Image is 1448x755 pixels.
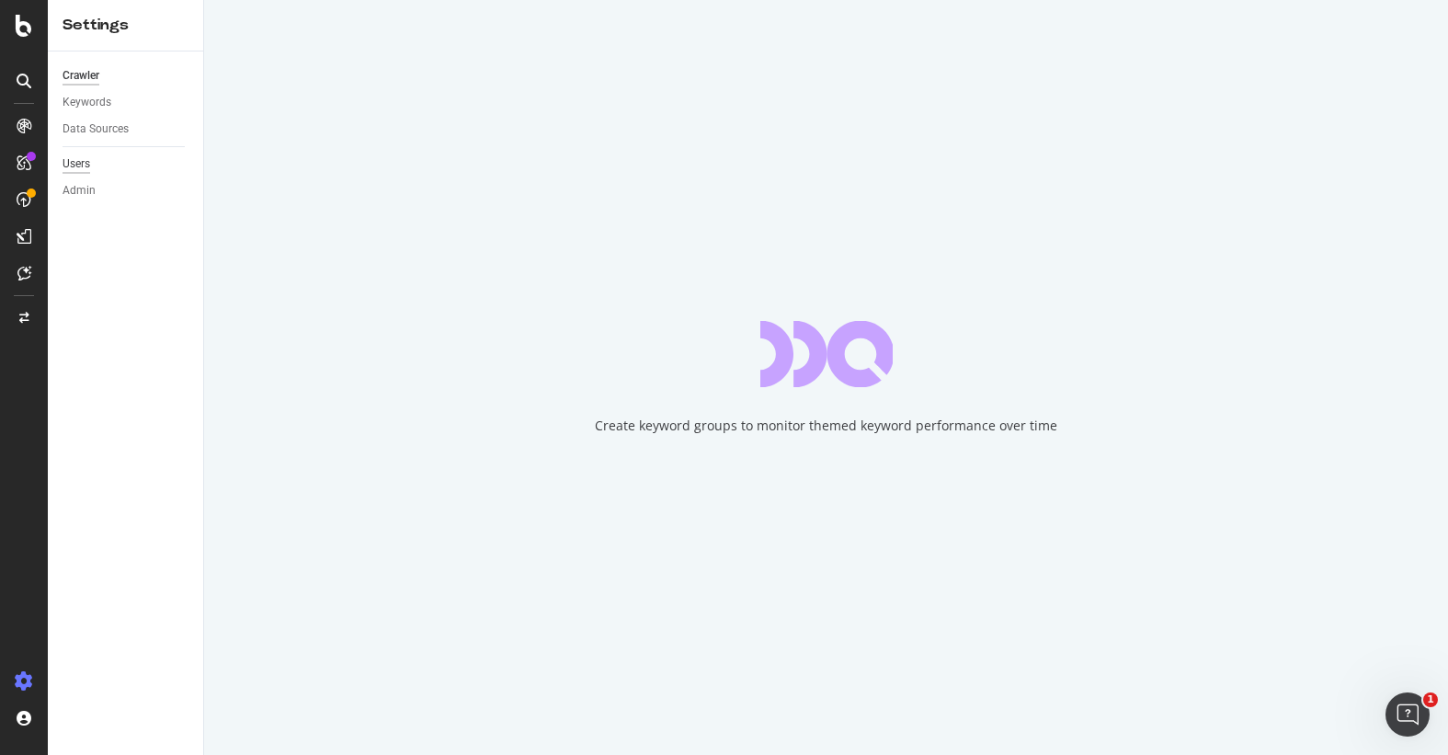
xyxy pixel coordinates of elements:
[1385,692,1430,737] iframe: Intercom live chat
[63,154,90,174] div: Users
[63,120,190,139] a: Data Sources
[63,120,129,139] div: Data Sources
[63,66,99,86] div: Crawler
[63,66,190,86] a: Crawler
[63,181,190,200] a: Admin
[63,154,190,174] a: Users
[760,321,893,387] div: animation
[63,93,111,112] div: Keywords
[595,417,1057,435] div: Create keyword groups to monitor themed keyword performance over time
[1423,692,1438,707] span: 1
[63,15,188,36] div: Settings
[63,181,96,200] div: Admin
[63,93,190,112] a: Keywords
